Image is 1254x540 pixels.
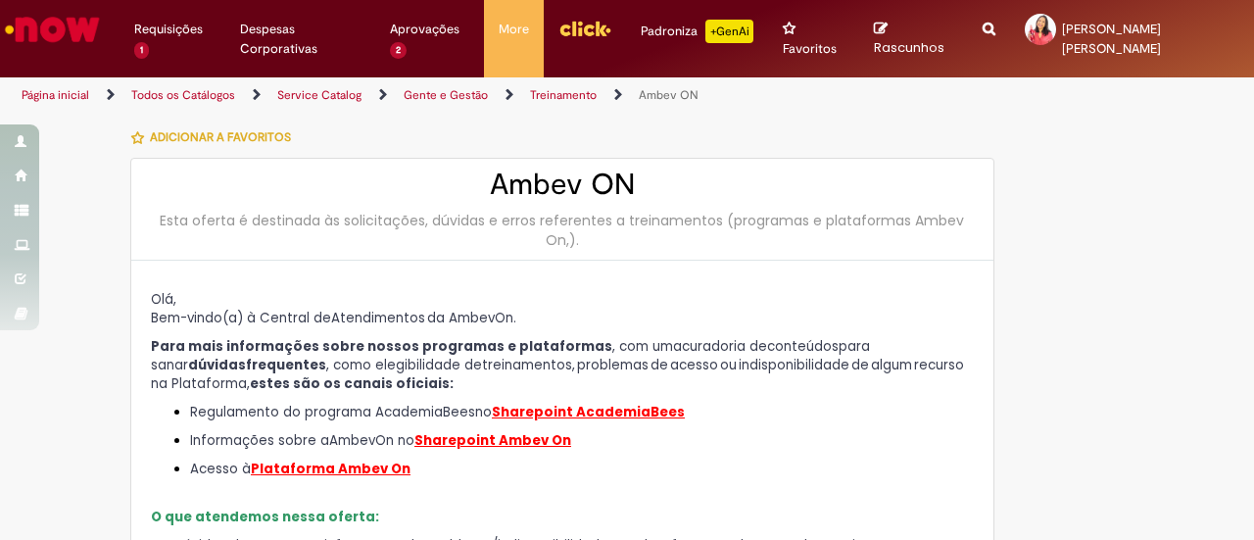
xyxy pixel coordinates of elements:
span: Bem-vindo(a) à Central de [151,309,331,327]
span: O que atendemos nessa oferta: [151,508,379,526]
span: Favoritos [783,39,837,59]
div: Padroniza [641,20,753,43]
img: click_logo_yellow_360x200.png [558,14,611,43]
span: 2 [390,42,407,59]
span: . [513,309,516,327]
span: para sanar [151,337,874,374]
span: Rascunhos [874,38,944,57]
span: Requisições [134,20,203,39]
span: Informações sobre a [190,431,329,450]
span: On no [375,431,571,451]
span: Ambev [329,431,375,450]
span: [PERSON_NAME] [PERSON_NAME] [1062,21,1161,57]
span: Adicionar a Favoritos [150,129,291,145]
span: conteúdos [767,337,839,357]
strong: es [250,374,454,393]
button: Adicionar a Favoritos [130,117,302,158]
a: Todos os Catálogos [131,87,235,103]
a: Service Catalog [277,87,362,103]
div: Esta oferta é destinada às solicitações, dúvidas e erros referentes a treinamentos (programas e p... [151,211,974,250]
span: Olá, [151,290,176,309]
a: Treinamento [530,87,597,103]
span: Acesso à [190,460,410,479]
span: no [475,403,492,421]
a: Sharepoint AcademiaBees [492,403,685,421]
a: Sharepoint Ambev On [414,431,571,450]
span: reinamentos [488,356,572,375]
span: Despesas Corporativas [240,20,362,59]
a: Plataforma Ambev On [251,460,410,478]
span: tendimentos da Ambev [340,309,495,327]
span: Bees [443,403,475,422]
span: 1 [134,42,149,59]
a: Rascunhos [874,21,953,57]
p: +GenAi [705,20,753,43]
h2: Ambev ON [151,169,974,201]
span: Bees [651,403,685,421]
a: Ambev ON [639,87,699,103]
span: More [499,20,529,39]
strong: dúvidas [188,356,246,374]
span: On [495,309,513,328]
span: , com uma [151,337,682,356]
ul: Trilhas de página [15,77,821,114]
span: Regulamento do programa Academia [190,403,443,421]
a: Página inicial [22,87,89,103]
span: t [482,356,488,375]
strong: Para mais informações sobre nossos programas e plataformas [151,337,612,356]
span: Aprovações [390,20,459,39]
img: ServiceNow [2,10,103,49]
span: frequentes [246,356,326,374]
span: curadoria de [682,337,767,356]
span: , como elegibilidade de [326,356,482,374]
span: A [331,309,340,327]
a: Gente e Gestão [404,87,488,103]
span: , problemas de acesso ou indisponibilidade de algum recurso na Plataforma, [151,356,968,393]
span: Sharepoint Academia [492,403,651,421]
span: tes são os canais oficiais: [266,374,454,393]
